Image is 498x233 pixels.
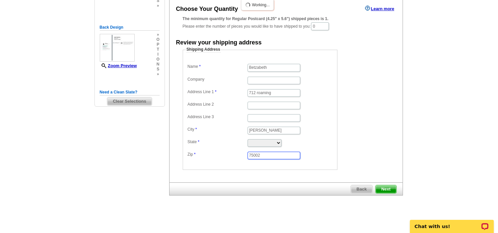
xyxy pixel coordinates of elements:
[156,3,159,8] span: »
[100,63,137,68] a: Zoom Preview
[188,152,247,157] label: Zip
[156,72,159,77] span: »
[351,185,373,194] a: Back
[156,32,159,37] span: »
[406,212,498,233] iframe: LiveChat chat widget
[183,16,389,31] div: Please enter the number of pieces you would like to have shipped to you:
[176,39,262,47] div: Review your shipping address
[156,47,159,52] span: t
[156,37,159,42] span: o
[176,5,238,13] div: Choose Your Quantity
[100,24,160,31] h5: Back Design
[245,2,250,8] img: loading...
[365,6,394,11] a: Learn more
[183,16,389,22] div: The minimum quantity for Regular Postcard (4.25" x 5.6") shipped pieces is 1.
[156,57,159,62] span: o
[100,89,160,95] h5: Need a Clean Slate?
[156,67,159,72] span: s
[186,47,221,53] legend: Shipping Address
[188,102,247,107] label: Address Line 2
[351,185,372,193] span: Back
[188,89,247,95] label: Address Line 1
[107,97,152,105] span: Clear Selections
[156,42,159,47] span: p
[188,139,247,145] label: State
[188,114,247,120] label: Address Line 3
[188,127,247,132] label: City
[188,64,247,69] label: Name
[376,185,396,193] span: Next
[188,77,247,82] label: Company
[156,62,159,67] span: n
[100,34,135,62] img: small-thumb.jpg
[156,52,159,57] span: i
